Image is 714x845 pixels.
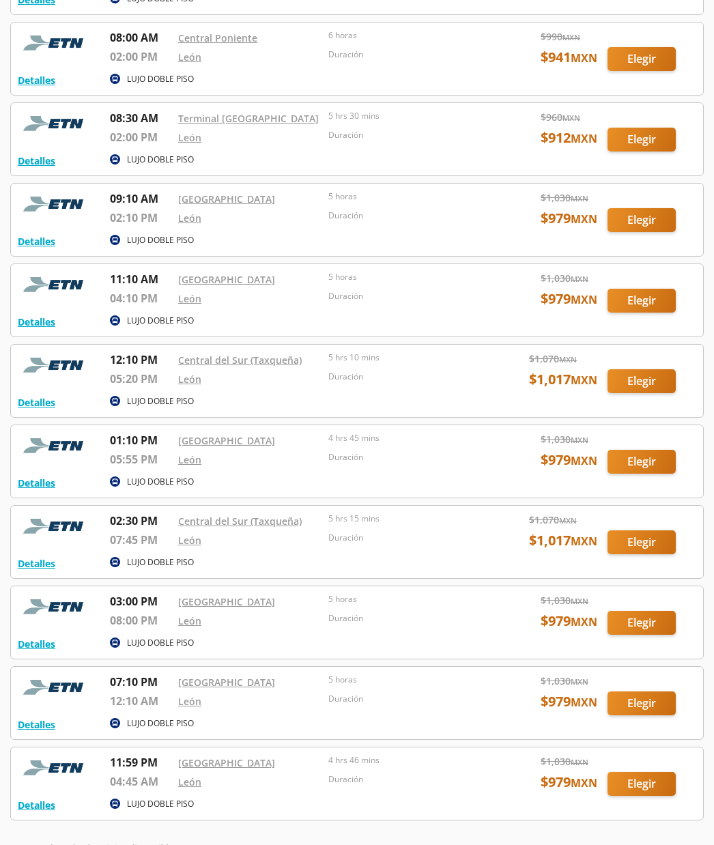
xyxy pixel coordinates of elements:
a: Central del Sur (Taxqueña) [178,515,302,528]
button: Detalles [18,73,55,87]
button: Detalles [18,556,55,571]
a: [GEOGRAPHIC_DATA] [178,595,275,608]
button: Detalles [18,315,55,329]
p: LUJO DOBLE PISO [127,234,194,246]
a: [GEOGRAPHIC_DATA] [178,756,275,769]
a: Terminal [GEOGRAPHIC_DATA] [178,112,319,125]
p: LUJO DOBLE PISO [127,476,194,488]
a: Central Poniente [178,31,257,44]
button: Detalles [18,234,55,248]
a: León [178,453,201,466]
p: LUJO DOBLE PISO [127,154,194,166]
p: LUJO DOBLE PISO [127,637,194,649]
a: León [178,614,201,627]
a: [GEOGRAPHIC_DATA] [178,273,275,286]
button: Detalles [18,798,55,812]
a: León [178,212,201,225]
button: Detalles [18,637,55,651]
a: León [178,534,201,547]
p: LUJO DOBLE PISO [127,395,194,407]
a: Central del Sur (Taxqueña) [178,354,302,367]
a: León [178,131,201,144]
a: [GEOGRAPHIC_DATA] [178,434,275,447]
p: LUJO DOBLE PISO [127,798,194,810]
p: LUJO DOBLE PISO [127,315,194,327]
button: Detalles [18,154,55,168]
a: [GEOGRAPHIC_DATA] [178,676,275,689]
a: [GEOGRAPHIC_DATA] [178,192,275,205]
p: LUJO DOBLE PISO [127,717,194,730]
a: León [178,292,201,305]
button: Detalles [18,395,55,410]
a: León [178,775,201,788]
button: Detalles [18,717,55,732]
p: LUJO DOBLE PISO [127,556,194,569]
a: León [178,373,201,386]
a: León [178,51,201,63]
a: León [178,695,201,708]
p: LUJO DOBLE PISO [127,73,194,85]
button: Detalles [18,476,55,490]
